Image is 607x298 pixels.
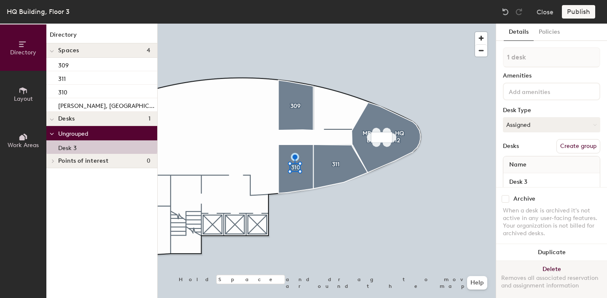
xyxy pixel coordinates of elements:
[467,276,487,290] button: Help
[147,47,150,54] span: 4
[503,143,519,150] div: Desks
[505,157,531,172] span: Name
[58,59,69,69] p: 309
[14,95,33,102] span: Layout
[501,274,602,290] div: Removes all associated reservation and assignment information
[58,86,67,96] p: 310
[503,107,600,114] div: Desk Type
[58,47,79,54] span: Spaces
[556,139,600,153] button: Create group
[58,73,66,83] p: 311
[496,261,607,298] button: DeleteRemoves all associated reservation and assignment information
[7,6,70,17] div: HQ Building, Floor 3
[505,176,598,188] input: Unnamed desk
[58,142,77,152] p: Desk 3
[503,72,600,79] div: Amenities
[10,49,36,56] span: Directory
[507,86,583,96] input: Add amenities
[58,130,88,137] span: Ungrouped
[515,8,523,16] img: Redo
[503,207,600,237] div: When a desk is archived it's not active in any user-facing features. Your organization is not bil...
[534,24,565,41] button: Policies
[147,158,150,164] span: 0
[148,115,150,122] span: 1
[501,8,510,16] img: Undo
[537,5,553,19] button: Close
[58,100,156,110] p: [PERSON_NAME], [GEOGRAPHIC_DATA], 312
[46,30,157,43] h1: Directory
[496,244,607,261] button: Duplicate
[58,158,108,164] span: Points of interest
[58,115,75,122] span: Desks
[504,24,534,41] button: Details
[8,142,39,149] span: Work Areas
[513,196,535,202] div: Archive
[503,117,600,132] button: Assigned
